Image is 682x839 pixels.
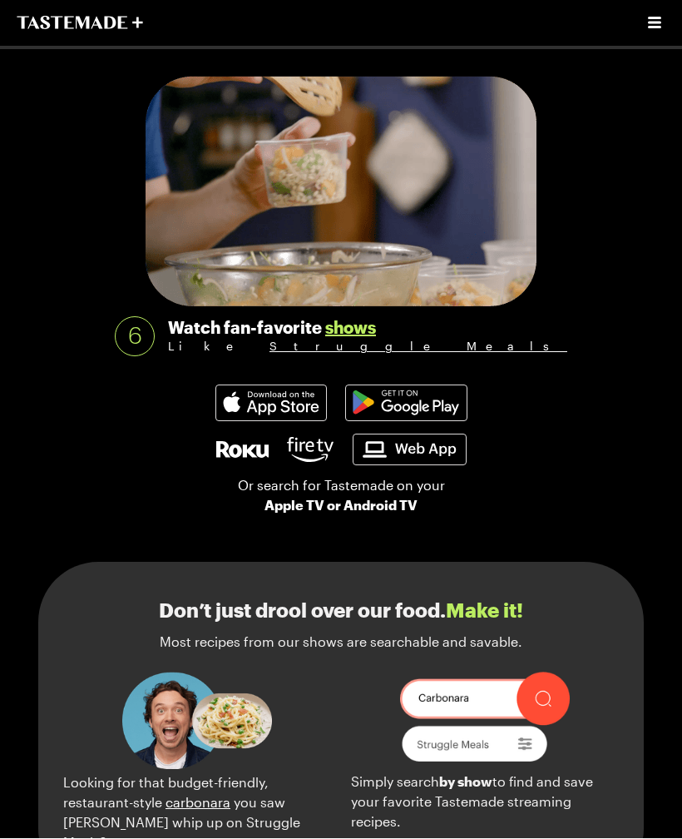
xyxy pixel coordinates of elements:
[353,434,467,466] a: Web App
[446,598,523,623] span: Make it!
[215,385,327,422] a: Apple Store
[166,795,230,811] a: carbonara
[345,385,467,422] a: Google Play
[238,496,445,516] span: Apple TV or Android TV
[168,318,567,356] div: Watch fan-favorite
[216,441,269,459] img: Roku
[644,12,665,34] button: Open menu
[216,386,326,421] img: Apple Store
[160,633,522,653] p: Most recipes from our shows are searchable and savable.
[351,772,619,832] p: Simply search to find and save your favorite Tastemade streaming recipes.
[353,435,466,465] img: Web App
[17,17,143,30] a: To Tastemade Home Page
[159,599,523,623] p: Don’t just drool over our food.
[439,774,492,790] strong: by show
[325,318,376,338] a: shows
[287,438,334,464] img: Fire TV
[128,324,142,350] span: 6
[238,476,445,516] p: Or search for Tastemade on your
[346,386,467,421] img: Google Play
[269,340,567,354] a: Struggle Meals
[168,338,567,356] div: Like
